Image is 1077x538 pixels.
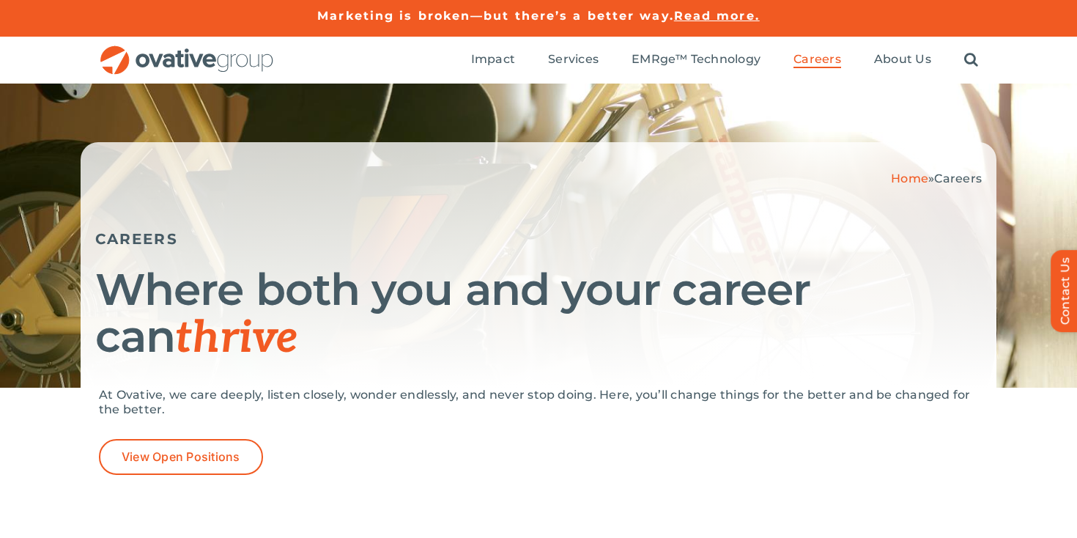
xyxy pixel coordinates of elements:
span: Careers [793,52,841,67]
span: Impact [471,52,515,67]
a: Read more. [674,9,760,23]
span: Services [548,52,599,67]
span: Careers [934,172,982,185]
a: Marketing is broken—but there’s a better way. [317,9,674,23]
a: OG_Full_horizontal_RGB [99,44,275,58]
h5: CAREERS [95,230,982,248]
a: Home [891,172,928,185]
span: About Us [874,52,931,67]
span: » [891,172,982,185]
p: At Ovative, we care deeply, listen closely, wonder endlessly, and never stop doing. Here, you’ll ... [99,388,978,417]
a: Search [964,52,978,68]
a: View Open Positions [99,439,263,475]
h1: Where both you and your career can [95,266,982,362]
nav: Menu [471,37,978,84]
span: EMRge™ Technology [632,52,760,67]
span: thrive [175,312,297,365]
a: EMRge™ Technology [632,52,760,68]
a: Services [548,52,599,68]
a: About Us [874,52,931,68]
a: Impact [471,52,515,68]
span: View Open Positions [122,450,240,464]
a: Careers [793,52,841,68]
